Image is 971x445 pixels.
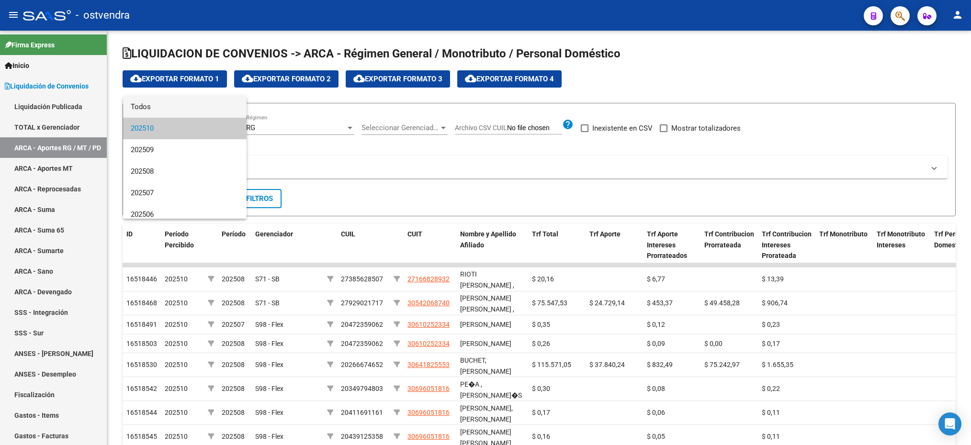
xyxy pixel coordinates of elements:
[131,96,239,118] span: Todos
[131,139,239,161] span: 202509
[131,161,239,182] span: 202508
[131,182,239,204] span: 202507
[131,204,239,225] span: 202506
[938,412,961,435] div: Open Intercom Messenger
[131,118,239,139] span: 202510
